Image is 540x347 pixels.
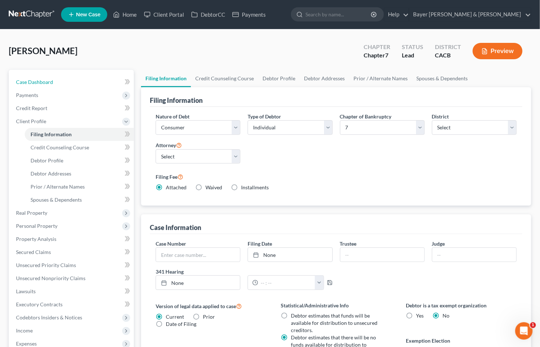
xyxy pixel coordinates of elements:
[16,223,57,229] span: Personal Property
[140,8,188,21] a: Client Portal
[349,70,412,87] a: Prior / Alternate Names
[406,302,517,309] label: Debtor is a tax exempt organization
[150,96,203,105] div: Filing Information
[258,70,300,87] a: Debtor Profile
[435,43,461,51] div: District
[166,184,187,190] span: Attached
[16,340,37,347] span: Expenses
[340,113,392,120] label: Chapter of Bankruptcy
[340,248,424,262] input: --
[10,285,134,298] a: Lawsuits
[25,128,134,141] a: Filing Information
[156,113,189,120] label: Nature of Debt
[191,70,258,87] a: Credit Counseling Course
[31,183,85,190] span: Prior / Alternate Names
[156,141,182,149] label: Attorney
[10,298,134,311] a: Executory Contracts
[16,249,51,255] span: Secured Claims
[203,314,215,320] span: Prior
[188,8,229,21] a: DebtorCC
[76,12,100,17] span: New Case
[402,51,423,60] div: Lead
[25,167,134,180] a: Debtor Addresses
[166,314,184,320] span: Current
[31,197,82,203] span: Spouses & Dependents
[248,240,272,247] label: Filing Date
[248,248,332,262] a: None
[156,302,266,310] label: Version of legal data applied to case
[384,8,409,21] a: Help
[16,275,85,281] span: Unsecured Nonpriority Claims
[530,322,536,328] span: 1
[305,8,372,21] input: Search by name...
[109,8,140,21] a: Home
[9,45,77,56] span: [PERSON_NAME]
[31,144,89,150] span: Credit Counseling Course
[402,43,423,51] div: Status
[291,312,378,333] span: Debtor estimates that funds will be available for distribution to unsecured creditors.
[16,118,46,124] span: Client Profile
[141,70,191,87] a: Filing Information
[16,210,47,216] span: Real Property
[25,141,134,154] a: Credit Counseling Course
[166,321,196,327] span: Date of Filing
[340,240,357,247] label: Trustee
[432,113,449,120] label: District
[432,240,445,247] label: Judge
[25,193,134,206] a: Spouses & Dependents
[16,105,47,111] span: Credit Report
[412,70,472,87] a: Spouses & Dependents
[281,302,392,309] label: Statistical/Administrative Info
[16,327,33,334] span: Income
[31,131,72,137] span: Filing Information
[156,248,240,262] input: Enter case number...
[25,154,134,167] a: Debtor Profile
[150,223,201,232] div: Case Information
[300,70,349,87] a: Debtor Addresses
[364,43,390,51] div: Chapter
[16,262,76,268] span: Unsecured Priority Claims
[156,240,186,247] label: Case Number
[16,236,56,242] span: Property Analysis
[10,272,134,285] a: Unsecured Nonpriority Claims
[10,76,134,89] a: Case Dashboard
[10,246,134,259] a: Secured Claims
[406,337,517,344] label: Exemption Election
[16,288,36,294] span: Lawsuits
[432,248,516,262] input: --
[156,172,517,181] label: Filing Fee
[10,259,134,272] a: Unsecured Priority Claims
[443,312,450,319] span: No
[515,322,533,340] iframe: Intercom live chat
[435,51,461,60] div: CACB
[364,51,390,60] div: Chapter
[473,43,523,59] button: Preview
[241,184,269,190] span: Installments
[31,157,63,164] span: Debtor Profile
[16,92,38,98] span: Payments
[229,8,269,21] a: Payments
[10,233,134,246] a: Property Analysis
[16,314,82,320] span: Codebtors Insiders & Notices
[248,113,281,120] label: Type of Debtor
[25,180,134,193] a: Prior / Alternate Names
[152,268,336,275] label: 341 Hearing
[156,276,240,290] a: None
[409,8,531,21] a: Bayer [PERSON_NAME] & [PERSON_NAME]
[258,276,315,290] input: -- : --
[10,102,134,115] a: Credit Report
[385,52,388,58] span: 7
[31,170,71,177] span: Debtor Addresses
[416,312,424,319] span: Yes
[16,79,53,85] span: Case Dashboard
[205,184,222,190] span: Waived
[16,301,63,307] span: Executory Contracts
